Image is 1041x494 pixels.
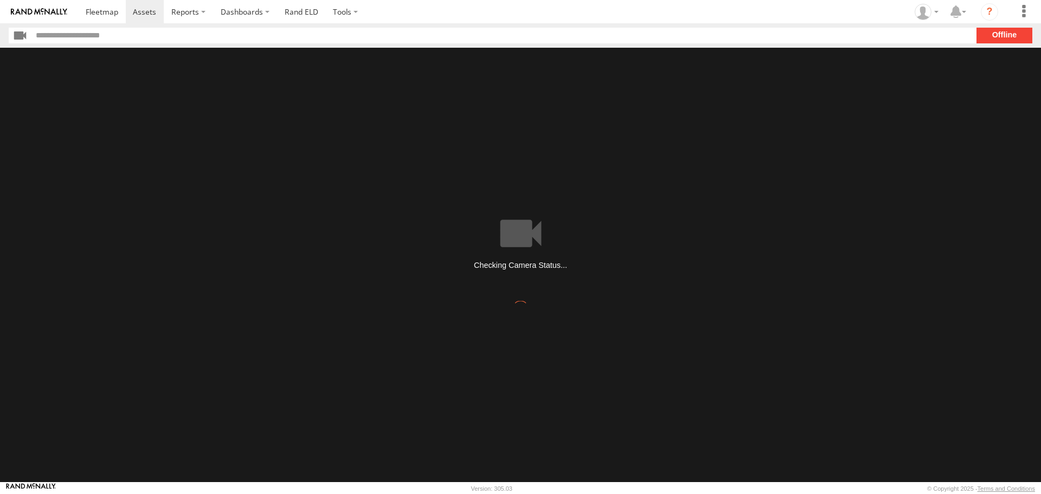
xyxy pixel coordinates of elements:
img: rand-logo.svg [11,8,67,16]
div: Laurren Jaeger [911,4,942,20]
i: ? [981,3,998,21]
a: Visit our Website [6,483,56,494]
div: Version: 305.03 [471,485,512,492]
a: Terms and Conditions [978,485,1035,492]
div: © Copyright 2025 - [927,485,1035,492]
